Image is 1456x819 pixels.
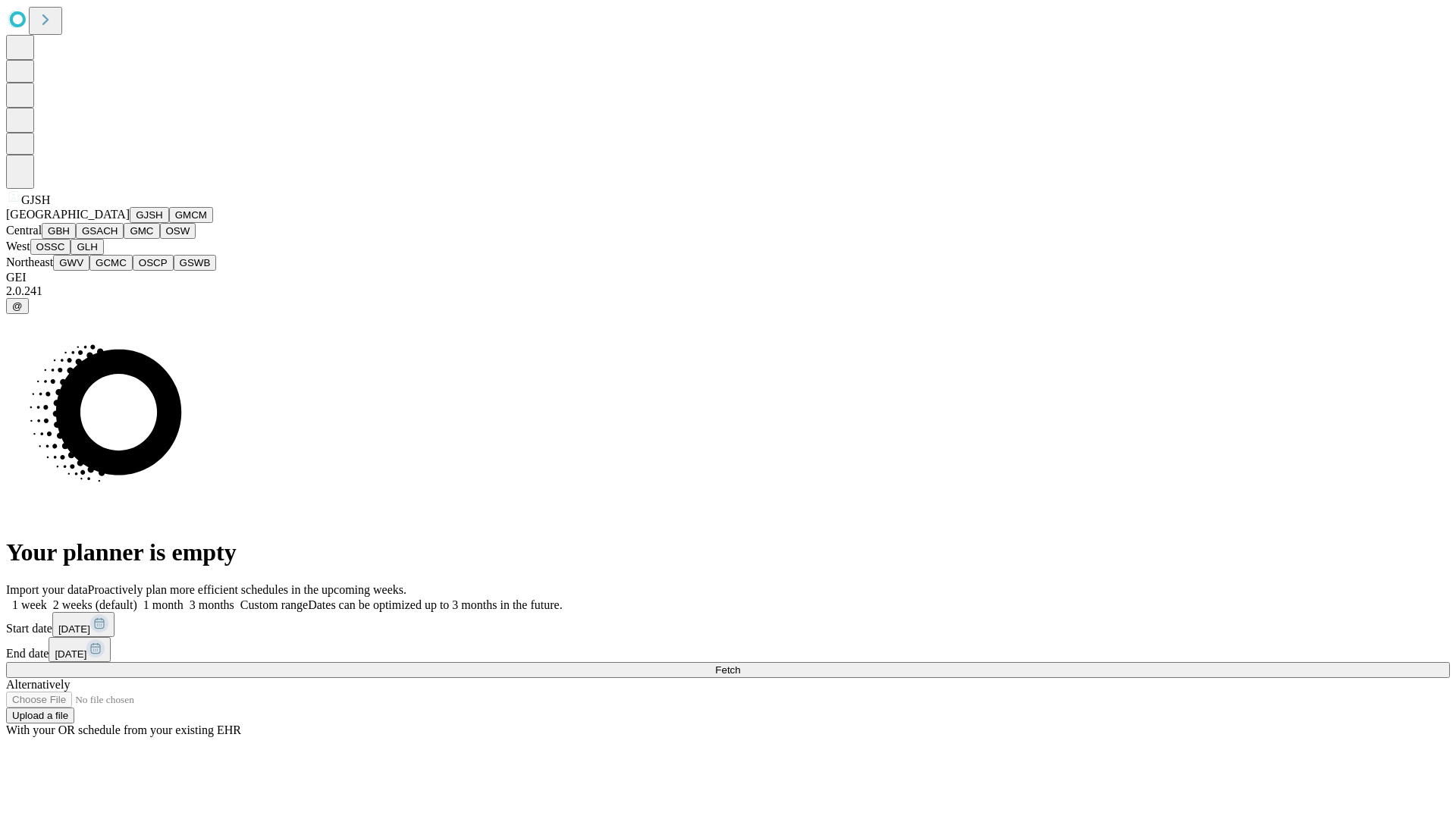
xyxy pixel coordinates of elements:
[71,239,103,255] button: GLH
[308,598,562,611] span: Dates can be optimized up to 3 months in the future.
[6,538,1450,566] h1: Your planner is empty
[6,256,53,268] span: Northeast
[715,664,740,676] span: Fetch
[88,583,406,596] span: Proactively plan more efficient schedules in the upcoming weeks.
[12,598,47,611] span: 1 week
[143,598,184,611] span: 1 month
[130,207,169,223] button: GJSH
[52,612,115,637] button: [DATE]
[42,223,76,239] button: GBH
[30,239,71,255] button: OSSC
[55,648,86,660] span: [DATE]
[6,224,42,237] span: Central
[6,284,1450,298] div: 2.0.241
[53,598,137,611] span: 2 weeks (default)
[133,255,174,271] button: OSCP
[6,240,30,253] span: West
[6,723,241,736] span: With your OR schedule from your existing EHR
[21,193,50,206] span: GJSH
[6,271,1450,284] div: GEI
[6,612,1450,637] div: Start date
[160,223,196,239] button: OSW
[240,598,308,611] span: Custom range
[6,678,70,691] span: Alternatively
[6,208,130,221] span: [GEOGRAPHIC_DATA]
[174,255,217,271] button: GSWB
[6,708,74,723] button: Upload a file
[6,662,1450,678] button: Fetch
[169,207,213,223] button: GMCM
[49,637,111,662] button: [DATE]
[12,300,23,312] span: @
[58,623,90,635] span: [DATE]
[6,637,1450,662] div: End date
[6,583,88,596] span: Import your data
[89,255,133,271] button: GCMC
[6,298,29,314] button: @
[190,598,234,611] span: 3 months
[53,255,89,271] button: GWV
[124,223,159,239] button: GMC
[76,223,124,239] button: GSACH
